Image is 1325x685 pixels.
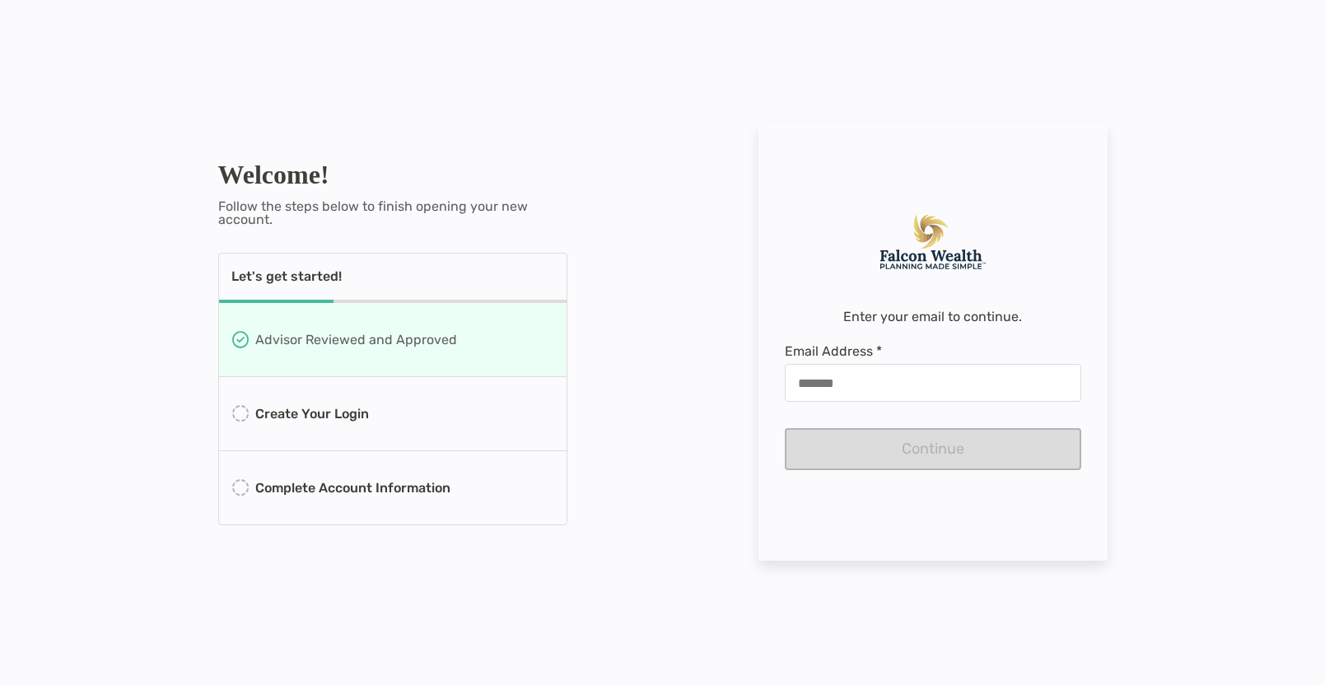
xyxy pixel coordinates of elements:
p: Enter your email to continue. [843,310,1022,324]
p: Let's get started! [231,270,342,283]
input: Email Address * [786,376,1080,390]
h1: Welcome! [218,160,567,190]
p: Follow the steps below to finish opening your new account. [218,200,567,226]
p: Complete Account Information [255,478,450,498]
p: Advisor Reviewed and Approved [255,329,457,350]
p: Create Your Login [255,403,369,424]
span: Email Address * [785,343,1081,359]
img: Company Logo [879,215,987,269]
